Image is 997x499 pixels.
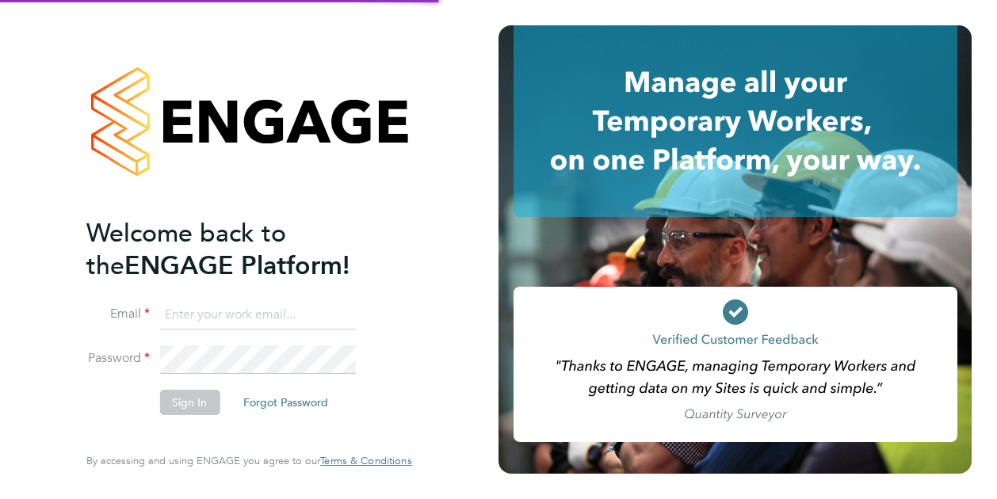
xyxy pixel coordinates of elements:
[86,217,395,282] h2: ENGAGE Platform!
[86,306,150,322] label: Email
[86,218,286,281] span: Welcome back to the
[320,455,411,467] a: Terms & Conditions
[231,390,341,415] button: Forgot Password
[159,390,220,415] button: Sign In
[320,454,411,467] span: Terms & Conditions
[86,454,411,467] span: By accessing and using ENGAGE you agree to our
[86,350,150,367] label: Password
[159,301,355,329] input: Enter your work email...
